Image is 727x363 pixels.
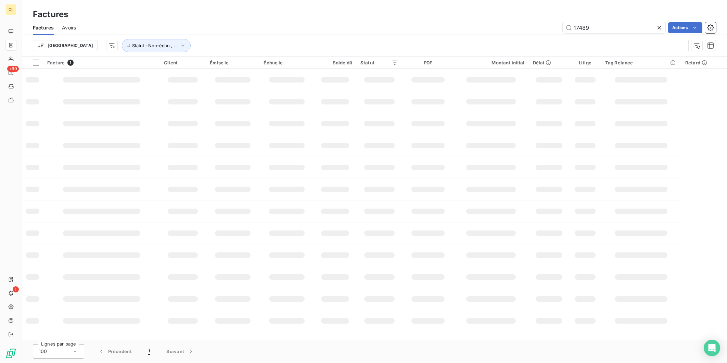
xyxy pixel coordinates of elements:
[668,22,702,33] button: Actions
[360,60,398,65] div: Statut
[5,348,16,359] img: Logo LeanPay
[33,8,68,21] h3: Factures
[704,340,720,356] div: Open Intercom Messenger
[318,60,352,65] div: Solde dû
[5,67,16,78] a: +99
[33,40,98,51] button: [GEOGRAPHIC_DATA]
[67,60,74,66] span: 1
[164,60,202,65] div: Client
[140,344,158,359] button: 1
[90,344,140,359] button: Précédent
[210,60,255,65] div: Émise le
[407,60,449,65] div: PDF
[264,60,310,65] div: Échue le
[122,39,191,52] button: Statut : Non-échu , ...
[132,43,178,48] span: Statut : Non-échu , ...
[5,4,16,15] div: CL
[33,24,54,31] span: Factures
[605,60,677,65] div: Tag Relance
[158,344,203,359] button: Suivant
[148,348,150,355] span: 1
[458,60,525,65] div: Montant initial
[62,24,76,31] span: Avoirs
[13,286,19,292] span: 1
[47,60,65,65] span: Facture
[7,66,19,72] span: +99
[685,60,723,65] div: Retard
[533,60,565,65] div: Délai
[39,348,47,355] span: 100
[573,60,597,65] div: Litige
[563,22,665,33] input: Rechercher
